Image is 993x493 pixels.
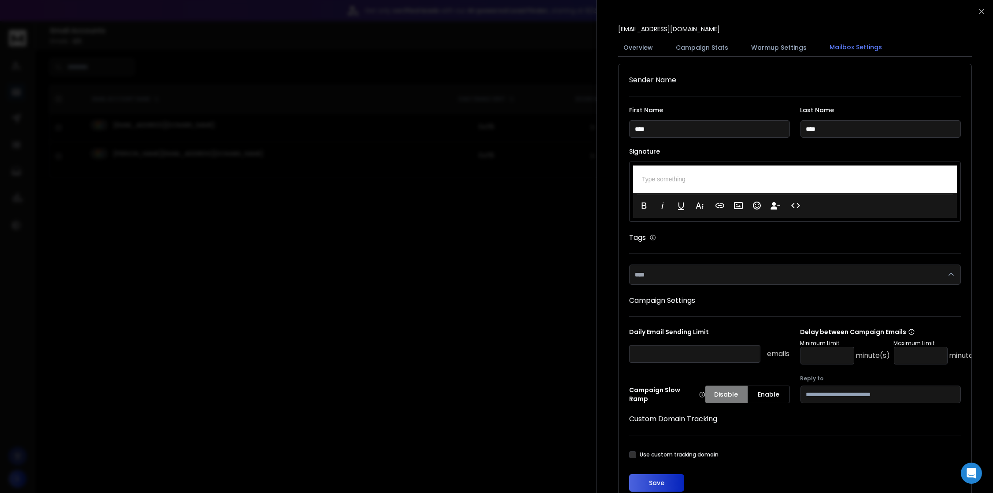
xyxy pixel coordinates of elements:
button: Emoticons [748,197,765,214]
button: Mailbox Settings [824,37,887,58]
button: Save [629,474,684,492]
p: Maximum Limit [894,340,984,347]
button: Underline (⌘U) [673,197,689,214]
button: Disable [705,386,748,403]
label: Use custom tracking domain [640,451,719,458]
h1: Tags [629,232,646,243]
p: Minimum Limit [800,340,890,347]
p: Daily Email Sending Limit [629,327,790,340]
button: Insert Image (⌘P) [730,197,747,214]
button: More Text [691,197,708,214]
label: Signature [629,148,961,155]
label: Last Name [800,107,961,113]
p: minute(s) [949,350,984,361]
button: Enable [748,386,790,403]
label: First Name [629,107,790,113]
button: Warmup Settings [746,38,812,57]
button: Code View [787,197,804,214]
button: Bold (⌘B) [636,197,652,214]
button: Italic (⌘I) [654,197,671,214]
button: Insert Unsubscribe Link [767,197,784,214]
button: Campaign Stats [671,38,734,57]
label: Reply to [800,375,961,382]
p: minute(s) [856,350,890,361]
p: Delay between Campaign Emails [800,327,984,336]
h1: Campaign Settings [629,295,961,306]
h1: Sender Name [629,75,961,85]
p: Campaign Slow Ramp [629,386,705,403]
button: Overview [618,38,658,57]
p: [EMAIL_ADDRESS][DOMAIN_NAME] [618,25,720,33]
div: Open Intercom Messenger [961,463,982,484]
p: emails [767,349,790,359]
h1: Custom Domain Tracking [629,414,961,424]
